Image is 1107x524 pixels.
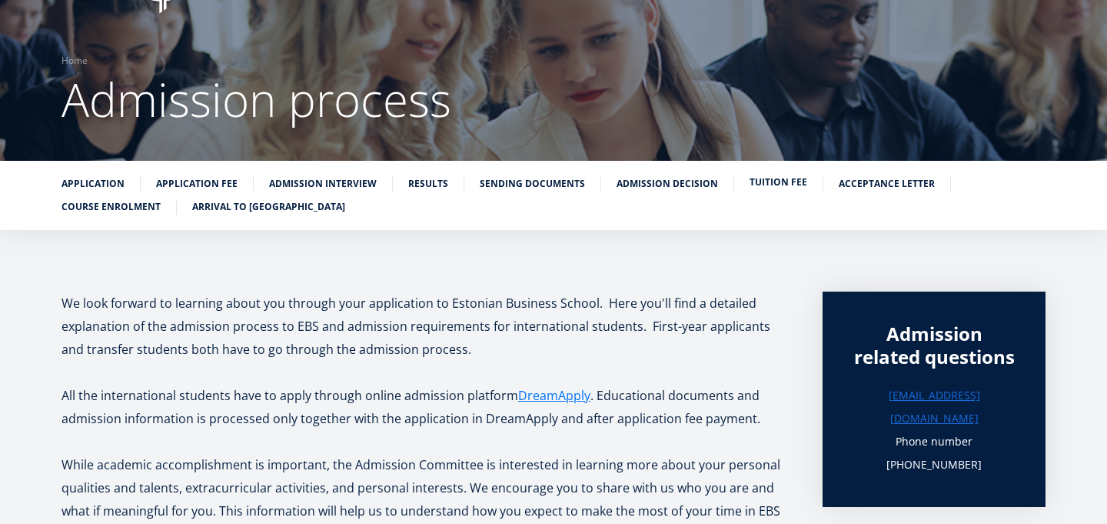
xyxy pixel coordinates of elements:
[269,176,377,192] a: Admission interview
[853,430,1015,476] p: Phone number [PHONE_NUMBER]
[839,176,935,192] a: Acceptance letter
[750,175,807,190] a: Tuition fee
[61,292,792,361] p: We look forward to learning about you through your application to Estonian Business School. Here ...
[61,384,792,430] p: All the international students have to apply through online admission platform . Educational docu...
[617,176,718,192] a: Admission decision
[480,176,585,192] a: Sending documents
[853,384,1015,430] a: [EMAIL_ADDRESS][DOMAIN_NAME]
[518,384,590,407] a: DreamApply
[61,68,451,131] span: Admission process
[61,176,125,192] a: Application
[408,176,448,192] a: Results
[192,199,345,215] a: Arrival to [GEOGRAPHIC_DATA]
[853,322,1015,369] div: Admission related questions
[156,176,238,192] a: Application fee
[61,199,161,215] a: Course enrolment
[61,53,88,68] a: Home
